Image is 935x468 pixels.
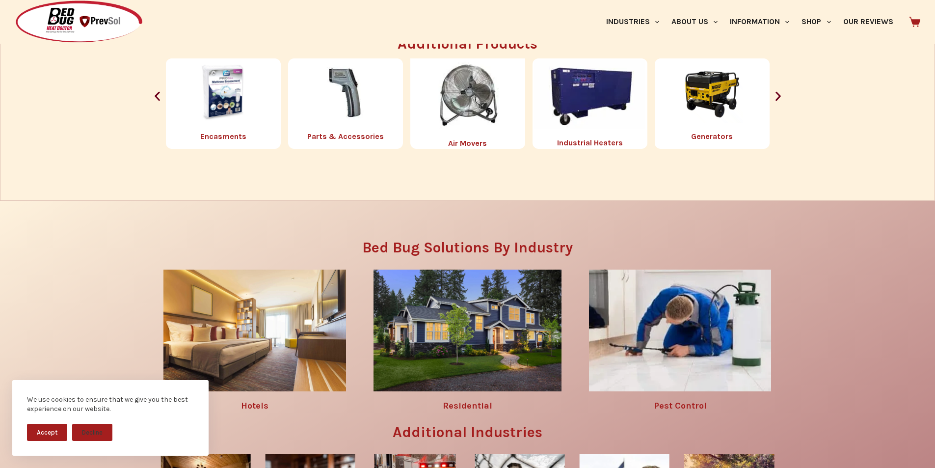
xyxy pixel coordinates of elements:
a: Pest Control [654,400,707,411]
a: Residential [443,400,492,411]
div: 3 / 8 [655,58,770,149]
div: 8 / 8 [288,58,403,149]
button: Decline [72,424,112,441]
div: 1 / 8 [410,58,525,149]
button: Accept [27,424,67,441]
a: Generators [691,132,733,141]
h3: Bed Bug Solutions By Industry [156,240,779,255]
button: Open LiveChat chat widget [8,4,37,33]
a: Industrial Heaters [557,138,623,147]
div: 7 / 8 [166,58,281,149]
div: Carousel [166,58,770,149]
div: Next slide [772,90,784,103]
div: 2 / 8 [533,58,647,149]
a: Parts & Accessories [307,132,384,141]
a: Encasments [200,132,246,141]
a: Hotels [241,400,268,411]
h3: Additional Products [151,36,784,51]
div: We use cookies to ensure that we give you the best experience on our website. [27,395,194,414]
a: Air Movers [448,138,487,148]
h3: Additional Industries [156,425,779,440]
div: Previous slide [151,90,163,103]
